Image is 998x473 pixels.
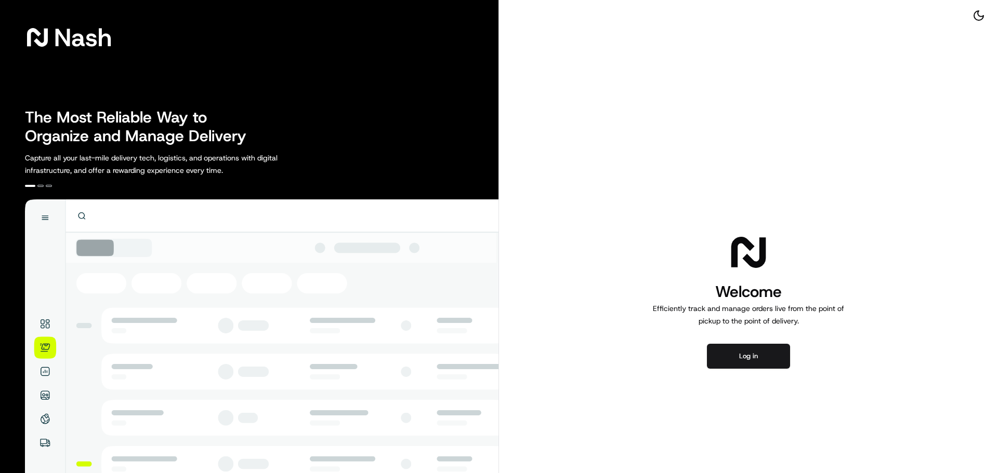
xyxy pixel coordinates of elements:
button: Log in [707,344,790,369]
span: Nash [54,27,112,48]
h2: The Most Reliable Way to Organize and Manage Delivery [25,108,258,145]
h1: Welcome [649,281,848,302]
p: Efficiently track and manage orders live from the point of pickup to the point of delivery. [649,302,848,327]
p: Capture all your last-mile delivery tech, logistics, and operations with digital infrastructure, ... [25,152,324,177]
